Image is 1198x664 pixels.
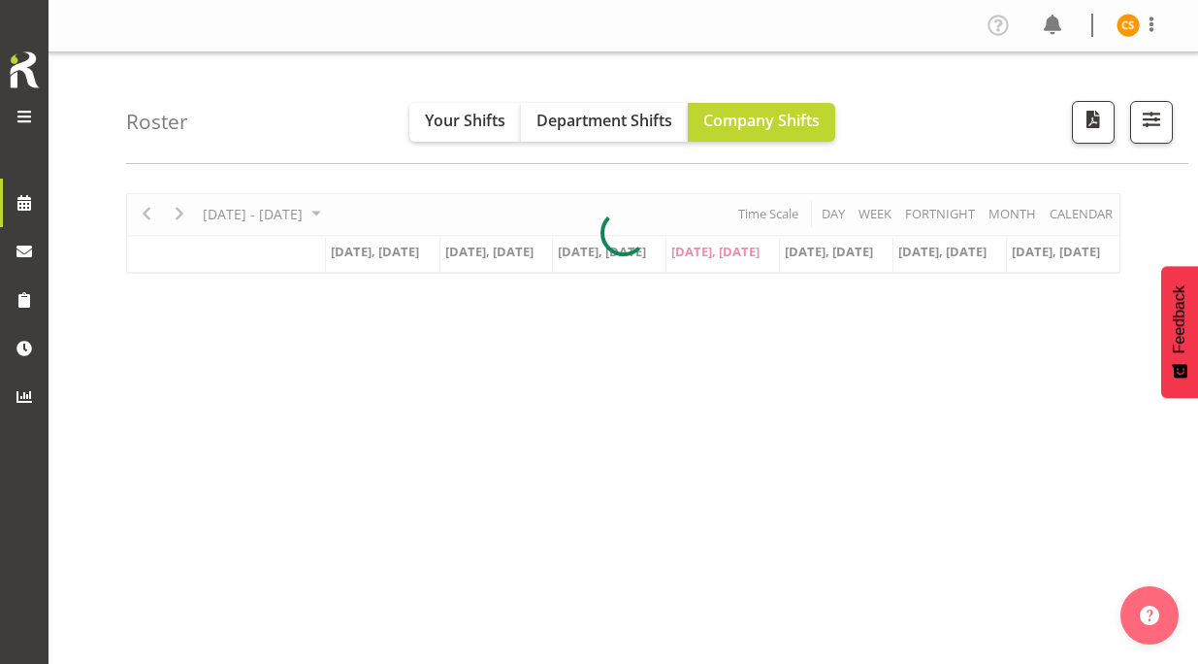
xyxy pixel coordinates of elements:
[1171,285,1188,353] span: Feedback
[1072,101,1115,144] button: Download a PDF of the roster according to the set date range.
[126,111,188,133] h4: Roster
[409,103,521,142] button: Your Shifts
[425,110,505,131] span: Your Shifts
[1161,266,1198,398] button: Feedback - Show survey
[1130,101,1173,144] button: Filter Shifts
[5,49,44,91] img: Rosterit icon logo
[1117,14,1140,37] img: catherine-stewart11254.jpg
[521,103,688,142] button: Department Shifts
[536,110,672,131] span: Department Shifts
[703,110,820,131] span: Company Shifts
[688,103,835,142] button: Company Shifts
[1140,606,1159,625] img: help-xxl-2.png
